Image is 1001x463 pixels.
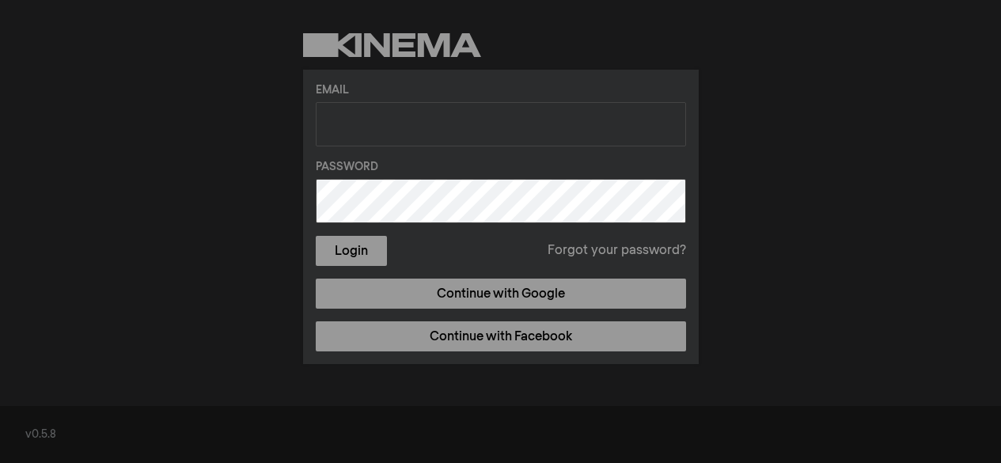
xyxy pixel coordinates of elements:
[548,241,686,260] a: Forgot your password?
[316,321,686,351] a: Continue with Facebook
[316,159,686,176] label: Password
[25,427,976,443] div: v0.5.8
[316,82,686,99] label: Email
[316,279,686,309] a: Continue with Google
[316,236,387,266] button: Login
